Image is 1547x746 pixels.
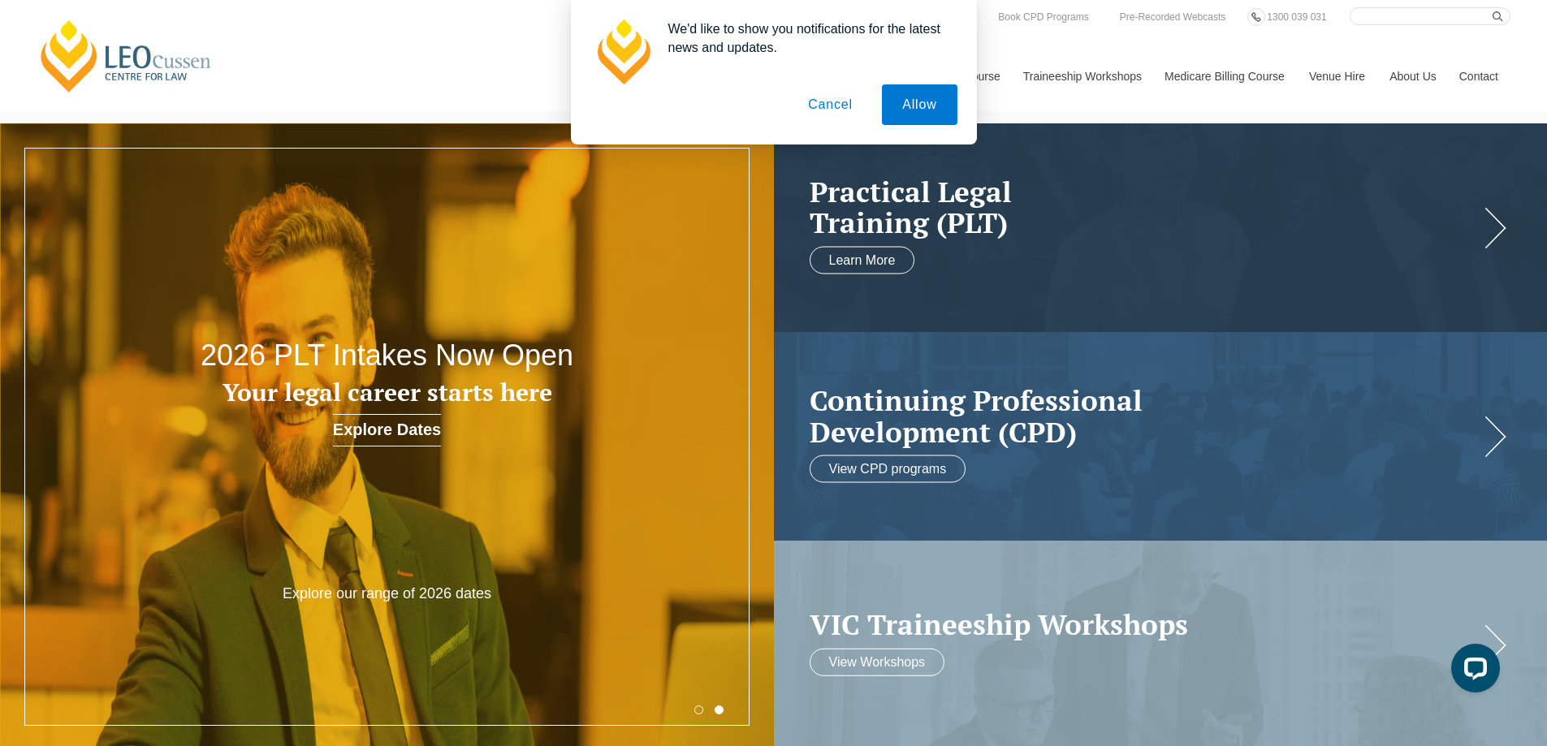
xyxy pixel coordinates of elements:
a: Explore Dates [333,414,441,446]
a: View CPD programs [810,455,966,483]
a: Practical LegalTraining (PLT) [810,175,1480,238]
h3: Your legal career starts here [155,379,620,406]
h2: Practical Legal Training (PLT) [810,175,1480,238]
a: View Workshops [810,648,945,675]
h2: Continuing Professional Development (CPD) [810,385,1480,447]
button: 2 [715,705,724,714]
button: 1 [694,705,703,714]
a: VIC Traineeship Workshops [810,609,1480,640]
div: We'd like to show you notifications for the latest news and updates. [655,19,957,57]
button: Allow [882,84,957,125]
h2: 2026 PLT Intakes Now Open [155,339,620,372]
p: Explore our range of 2026 dates [232,584,542,603]
a: Learn More [810,246,915,274]
a: Continuing ProfessionalDevelopment (CPD) [810,385,1480,447]
img: notification icon [590,19,655,84]
button: Cancel [788,84,873,125]
iframe: LiveChat chat widget [1438,637,1506,705]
